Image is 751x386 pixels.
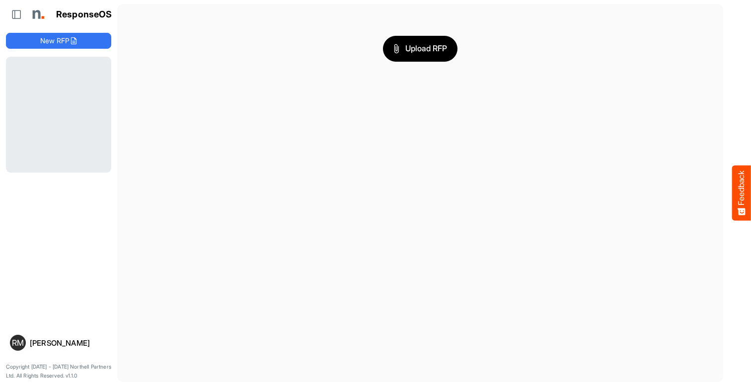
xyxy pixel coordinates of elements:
[383,36,457,62] button: Upload RFP
[732,166,751,221] button: Feedback
[12,339,24,347] span: RM
[6,57,111,173] div: Loading...
[393,42,447,55] span: Upload RFP
[30,339,107,347] div: [PERSON_NAME]
[56,9,112,20] h1: ResponseOS
[6,33,111,49] button: New RFP
[6,363,111,380] p: Copyright [DATE] - [DATE] Northell Partners Ltd. All Rights Reserved. v1.1.0
[27,4,47,24] img: Northell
